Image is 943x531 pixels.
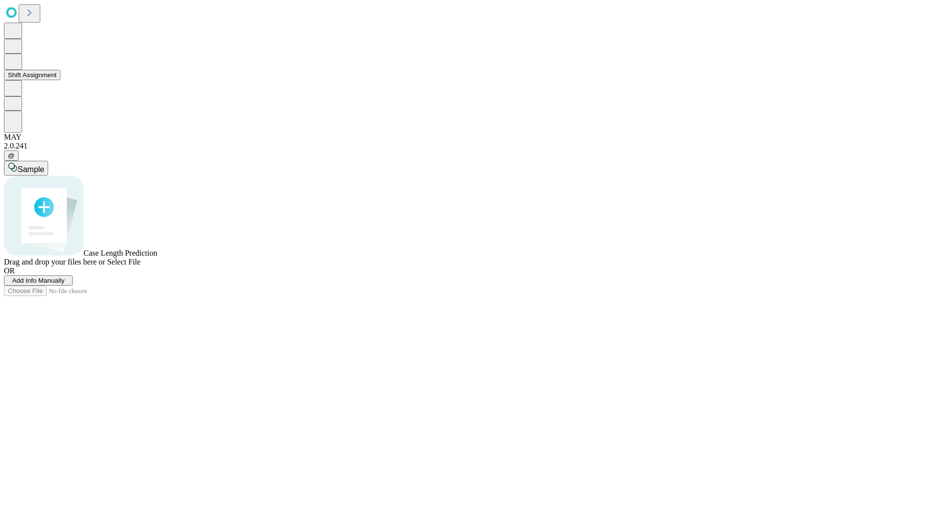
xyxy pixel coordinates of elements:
[4,266,15,275] span: OR
[4,258,105,266] span: Drag and drop your files here or
[4,133,939,142] div: MAY
[4,150,19,161] button: @
[4,142,939,150] div: 2.0.241
[12,277,65,284] span: Add Info Manually
[4,70,60,80] button: Shift Assignment
[83,249,157,257] span: Case Length Prediction
[4,161,48,176] button: Sample
[18,165,44,174] span: Sample
[8,152,15,159] span: @
[4,275,73,286] button: Add Info Manually
[107,258,140,266] span: Select File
